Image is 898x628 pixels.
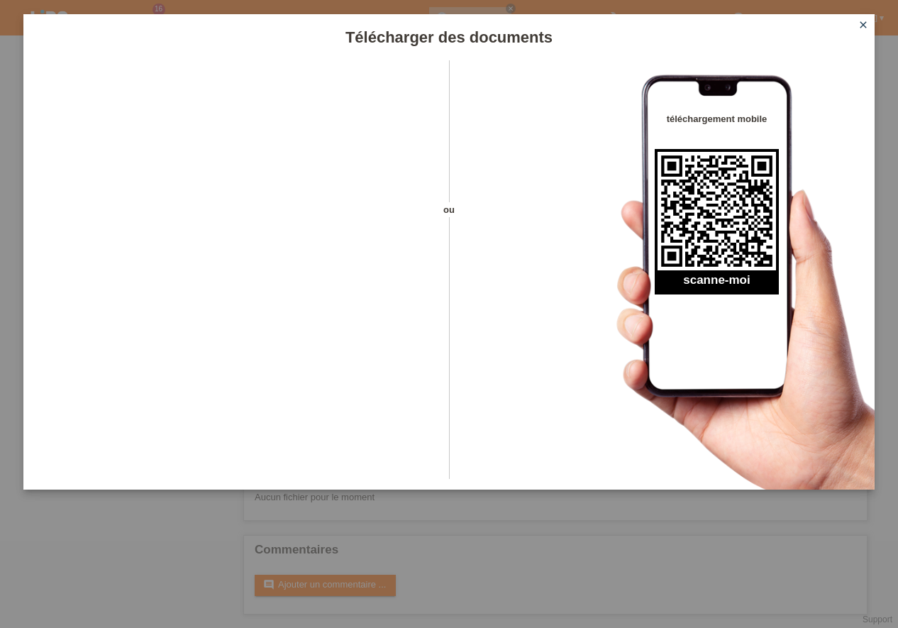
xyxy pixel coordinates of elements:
i: close [858,19,869,31]
h2: scanne-moi [655,273,779,294]
span: ou [424,202,474,217]
iframe: Upload [45,96,424,451]
a: close [854,18,872,34]
h4: téléchargement mobile [655,114,779,124]
h1: Télécharger des documents [23,28,875,46]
